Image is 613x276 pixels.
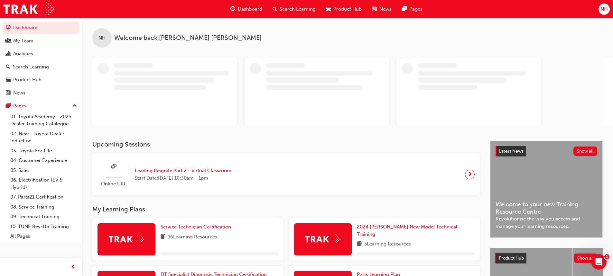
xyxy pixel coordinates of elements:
div: My Team [13,37,33,45]
span: Welcome to your new Training Resource Centre [496,201,597,215]
span: NH [600,5,608,13]
span: book-icon [357,240,362,248]
button: Pages [3,100,79,112]
span: news-icon [6,90,11,96]
a: Search Learning [3,61,79,73]
a: 2024 [PERSON_NAME] New Model Technical Training [357,223,475,238]
div: Search Learning [13,63,49,71]
a: 10. TUNE Rev-Up Training [8,222,79,232]
span: Search Learning [280,5,316,13]
span: 16 Learning Resources [168,233,217,241]
a: news-iconNews [367,3,397,16]
a: All Pages [8,231,79,241]
a: 02. New - Toyota Dealer Induction [8,129,79,146]
a: News [3,87,79,99]
span: Leading Reignite Part 2 - Virtual Classroom [135,167,231,174]
span: Service Technician Certification [161,224,231,230]
a: Product HubShow all [495,253,598,263]
img: Trak [305,234,340,244]
span: NH [98,34,106,42]
button: NH [599,4,610,15]
span: Welcome back , [PERSON_NAME] [PERSON_NAME] [114,34,262,42]
span: prev-icon [71,263,76,271]
div: News [13,89,25,97]
button: DashboardMy TeamAnalyticsSearch LearningProduct HubNews [3,21,79,100]
a: 09. Technical Training [8,212,79,222]
span: next-icon [468,170,472,179]
span: News [379,5,392,13]
a: 06. Electrification (EV & Hybrid) [8,175,79,192]
h3: Upcoming Sessions [92,141,480,148]
span: Pages [409,5,423,13]
a: 01. Toyota Academy - 2025 Dealer Training Catalogue [8,112,79,129]
span: chart-icon [6,51,11,57]
span: 5 Learning Resources [364,240,411,248]
a: 03. Toyota For Life [8,146,79,156]
a: 04. Customer Experience [8,156,79,165]
span: search-icon [6,64,10,70]
a: pages-iconPages [397,3,428,16]
img: Trak [3,2,54,16]
span: car-icon [326,5,331,13]
span: Product Hub [499,255,524,261]
a: Online URLLeading Reignite Part 2 - Virtual ClassroomStart Date:[DATE] 10:30am - 1pm [98,158,475,190]
div: Product Hub [13,76,42,84]
a: Analytics [3,48,79,60]
a: Dashboard [3,22,79,34]
span: news-icon [372,5,377,13]
span: book-icon [161,233,165,241]
div: Analytics [13,50,33,58]
a: guage-iconDashboard [225,3,267,16]
a: Latest NewsShow allWelcome to your new Training Resource CentreRevolutionise the way you access a... [490,141,603,238]
a: My Team [3,35,79,47]
a: Product Hub [3,74,79,86]
span: car-icon [6,77,11,83]
span: Dashboard [238,5,262,13]
a: 05. Sales [8,165,79,175]
a: 07. Parts21 Certification [8,192,79,202]
span: 1 [604,254,609,259]
span: search-icon [273,5,277,13]
span: pages-icon [402,5,407,13]
span: Latest News [499,148,524,154]
span: Revolutionise the way you access and manage your learning resources. [496,215,597,230]
span: guage-icon [6,25,11,31]
span: 2024 [PERSON_NAME] New Model Technical Training [357,224,457,237]
h3: My Learning Plans [92,206,480,213]
span: pages-icon [6,103,11,109]
a: 08. Service Training [8,202,79,212]
a: search-iconSearch Learning [267,3,321,16]
button: Show all [574,254,598,263]
a: car-iconProduct Hub [321,3,367,16]
span: Online URL [98,180,130,188]
a: Latest NewsShow all [496,146,597,156]
iframe: Intercom live chat [591,254,607,270]
span: guage-icon [230,5,235,13]
span: people-icon [6,38,11,44]
img: Trak [109,234,144,244]
span: up-icon [72,102,77,110]
a: Service Technician Certification [161,223,234,231]
span: Start Date: [DATE] 10:30am - 1pm [135,174,231,182]
div: Pages [13,102,26,110]
span: sessionType_ONLINE_URL-icon [111,163,116,171]
span: Product Hub [333,5,362,13]
button: Show all [573,147,598,156]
